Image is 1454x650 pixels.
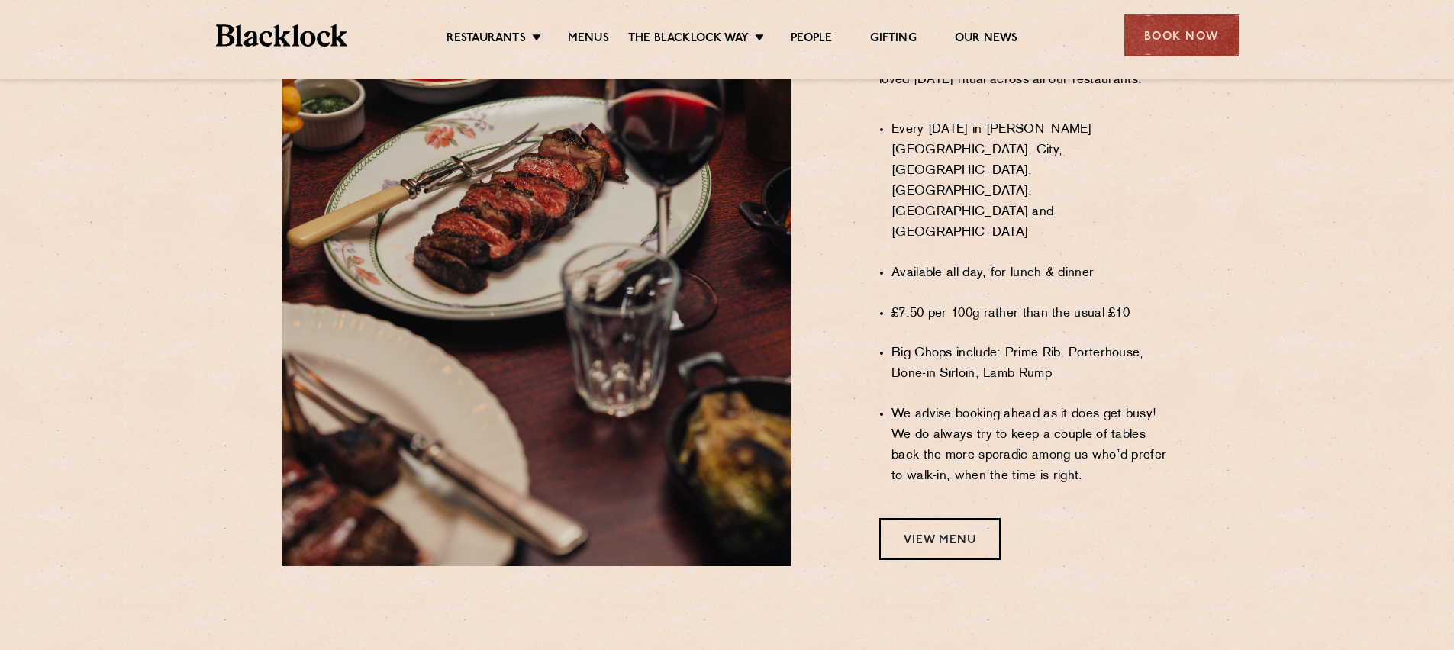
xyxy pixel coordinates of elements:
[955,31,1018,48] a: Our News
[447,31,526,48] a: Restaurants
[891,304,1172,324] li: £7.50 per 100g rather than the usual £10
[891,120,1172,243] li: Every [DATE] in [PERSON_NAME][GEOGRAPHIC_DATA], City, [GEOGRAPHIC_DATA], [GEOGRAPHIC_DATA], [GEOG...
[791,31,832,48] a: People
[891,404,1172,487] li: We advise booking ahead as it does get busy! We do always try to keep a couple of tables back the...
[1124,14,1239,56] div: Book Now
[870,31,916,48] a: Gifting
[628,31,749,48] a: The Blacklock Way
[568,31,609,48] a: Menus
[891,343,1172,385] li: Big Chops include: Prime Rib, Porterhouse, Bone-in Sirloin, Lamb Rump
[216,24,348,47] img: BL_Textured_Logo-footer-cropped.svg
[879,518,1001,560] a: View Menu
[891,263,1172,284] li: Available all day, for lunch & dinner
